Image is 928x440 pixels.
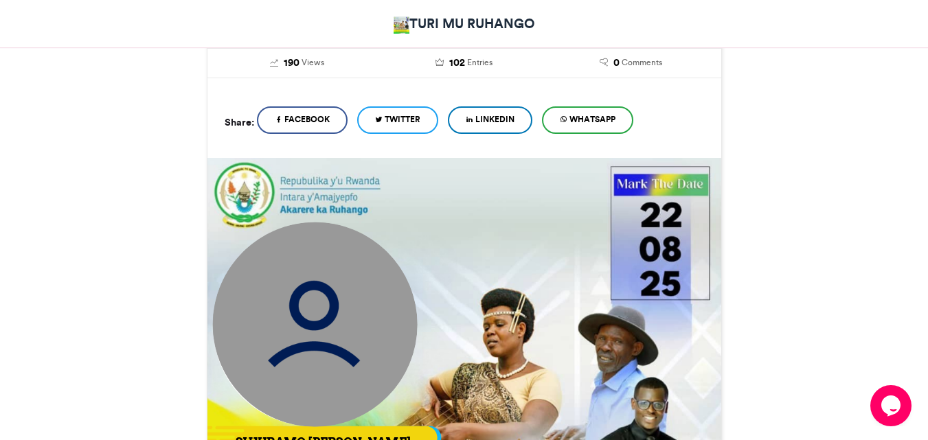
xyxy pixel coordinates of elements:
[558,56,704,71] a: 0 Comments
[448,106,532,134] a: LinkedIn
[622,56,662,69] span: Comments
[302,56,324,69] span: Views
[385,113,420,126] span: Twitter
[225,113,254,131] h5: Share:
[257,106,348,134] a: Facebook
[569,113,615,126] span: WhatsApp
[449,56,465,71] span: 102
[870,385,914,426] iframe: chat widget
[284,113,330,126] span: Facebook
[394,16,409,34] img: Valens Ntirenganya
[467,56,493,69] span: Entries
[475,113,514,126] span: LinkedIn
[212,222,417,426] img: user_circle.png
[542,106,633,134] a: WhatsApp
[394,14,534,34] a: TURI MU RUHANGO
[284,56,299,71] span: 190
[225,56,371,71] a: 190 Views
[357,106,438,134] a: Twitter
[391,56,537,71] a: 102 Entries
[613,56,620,71] span: 0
